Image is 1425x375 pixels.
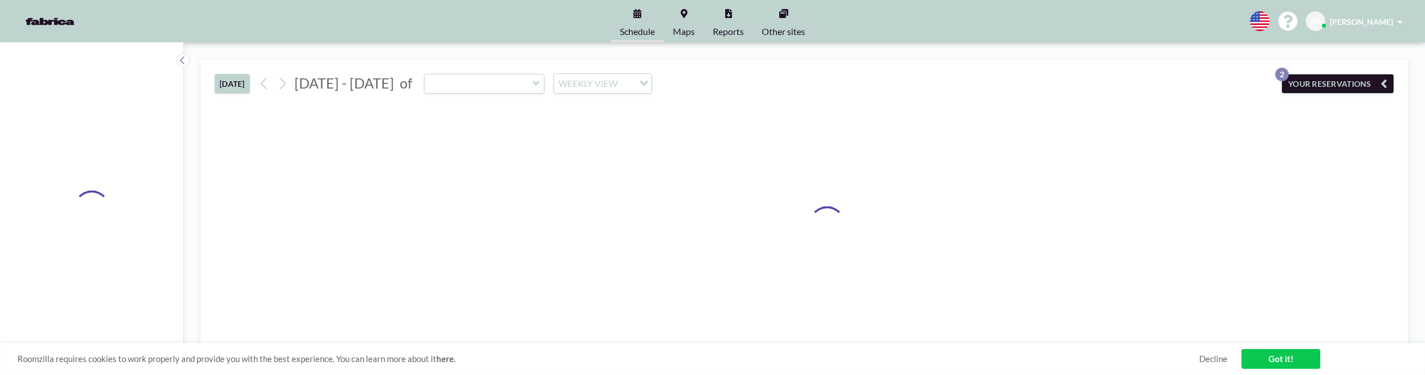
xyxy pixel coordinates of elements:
a: Decline [1199,354,1227,364]
span: Maps [673,27,695,36]
span: Reports [713,27,744,36]
span: [DATE] - [DATE] [294,74,394,91]
input: Search for option [621,76,633,91]
button: YOUR RESERVATIONS2 [1281,74,1394,94]
a: here. [436,354,455,364]
span: [PERSON_NAME] [1330,17,1393,27]
p: 2 [1275,68,1289,81]
div: Search for option [554,74,651,93]
span: of [400,74,412,92]
span: AH [1310,16,1321,27]
span: WEEKLY VIEW [556,76,620,91]
span: Roomzilla requires cookies to work properly and provide you with the best experience. You can lea... [17,354,1199,364]
button: [DATE] [215,74,250,94]
img: organization-logo [18,10,82,33]
a: Got it! [1241,349,1320,369]
span: Schedule [620,27,655,36]
span: Other sites [762,27,805,36]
